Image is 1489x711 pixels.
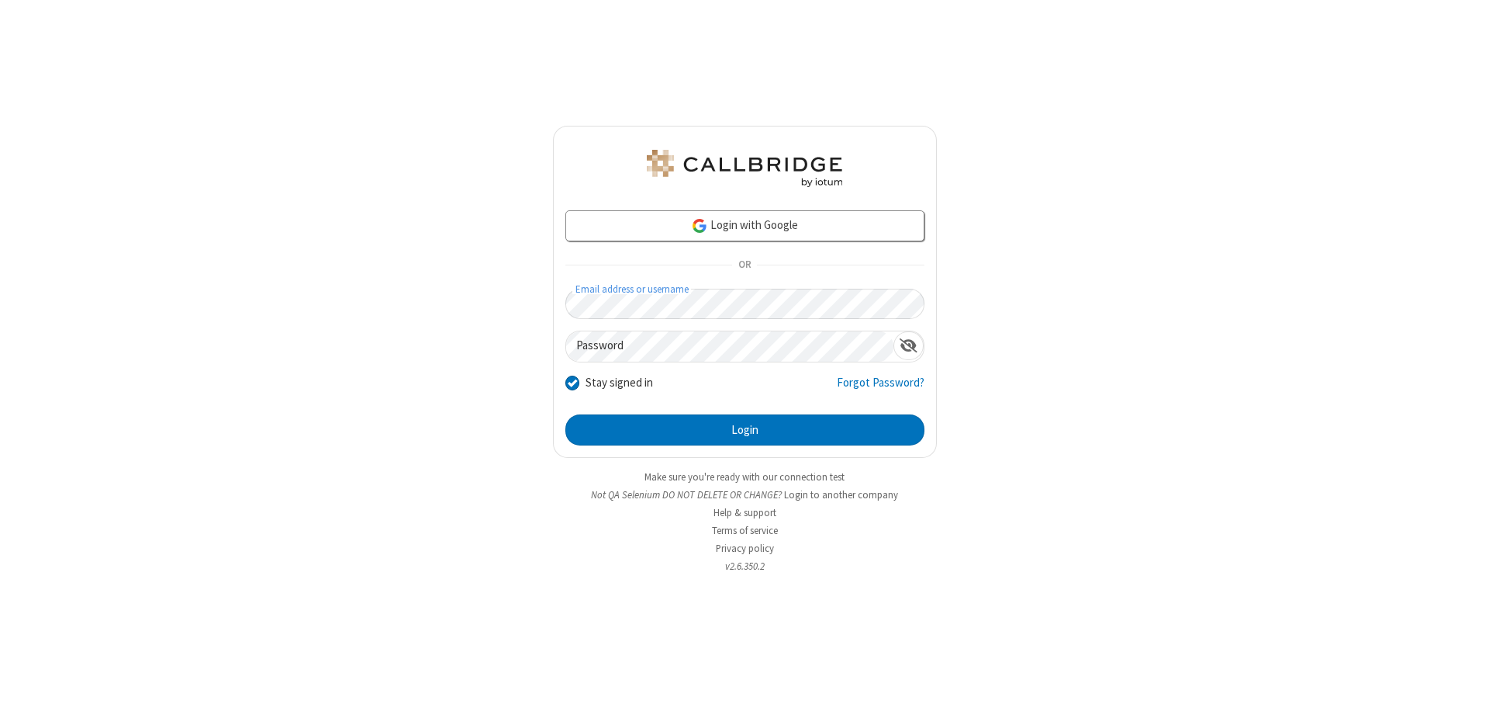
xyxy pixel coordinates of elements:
div: Show password [893,331,924,360]
input: Password [566,331,893,362]
img: google-icon.png [691,217,708,234]
a: Make sure you're ready with our connection test [644,470,845,484]
img: QA Selenium DO NOT DELETE OR CHANGE [644,150,845,187]
button: Login to another company [784,487,898,502]
li: Not QA Selenium DO NOT DELETE OR CHANGE? [553,487,937,502]
a: Help & support [713,506,776,519]
li: v2.6.350.2 [553,559,937,574]
a: Privacy policy [716,542,774,555]
a: Forgot Password? [837,374,924,404]
button: Login [565,414,924,446]
a: Login with Google [565,210,924,241]
span: OR [732,255,757,276]
label: Stay signed in [586,374,653,392]
input: Email address or username [565,289,924,319]
a: Terms of service [712,524,778,537]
